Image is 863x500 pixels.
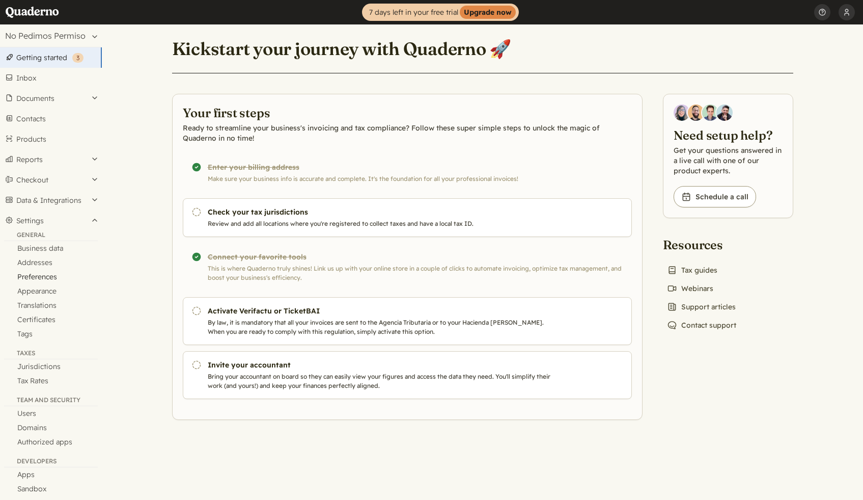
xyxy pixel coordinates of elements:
[674,104,690,121] img: Diana Carrasco, Account Executive at Quaderno
[183,198,632,237] a: Check your tax jurisdictions Review and add all locations where you're registered to collect taxe...
[208,372,555,390] p: Bring your accountant on board so they can easily view your figures and access the data they need...
[4,231,98,241] div: General
[460,6,516,19] strong: Upgrade now
[688,104,704,121] img: Jairo Fumero, Account Executive at Quaderno
[208,306,555,316] h3: Activate Verifactu or TicketBAI
[674,145,783,176] p: Get your questions answered in a live call with one of our product experts.
[208,318,555,336] p: By law, it is mandatory that all your invoices are sent to the Agencia Tributaria or to your Haci...
[716,104,733,121] img: Javier Rubio, DevRel at Quaderno
[4,457,98,467] div: Developers
[663,263,721,277] a: Tax guides
[4,396,98,406] div: Team and security
[4,349,98,359] div: Taxes
[183,351,632,399] a: Invite your accountant Bring your accountant on board so they can easily view your figures and ac...
[76,54,79,62] span: 3
[674,127,783,143] h2: Need setup help?
[362,4,519,21] a: 7 days left in your free trialUpgrade now
[183,297,632,345] a: Activate Verifactu or TicketBAI By law, it is mandatory that all your invoices are sent to the Ag...
[183,123,632,143] p: Ready to streamline your business's invoicing and tax compliance? Follow these super simple steps...
[663,281,717,296] a: Webinars
[674,186,756,207] a: Schedule a call
[663,300,740,314] a: Support articles
[663,236,740,253] h2: Resources
[208,219,555,228] p: Review and add all locations where you're registered to collect taxes and have a local tax ID.
[702,104,718,121] img: Ivo Oltmans, Business Developer at Quaderno
[183,104,632,121] h2: Your first steps
[172,38,512,60] h1: Kickstart your journey with Quaderno 🚀
[208,207,555,217] h3: Check your tax jurisdictions
[663,318,740,332] a: Contact support
[208,360,555,370] h3: Invite your accountant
